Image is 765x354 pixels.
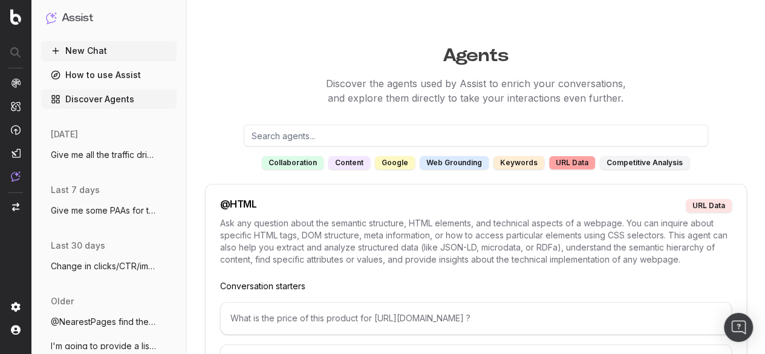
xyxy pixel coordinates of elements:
img: Assist [46,12,57,24]
img: Studio [11,148,21,158]
img: Botify logo [10,9,21,25]
div: competitive analysis [600,156,689,169]
button: Change in clicks/CTR/impressions over la [41,257,177,276]
img: Setting [11,302,21,312]
span: Change in clicks/CTR/impressions over la [51,260,157,272]
button: Give me all the traffic driving keywords [41,145,177,165]
button: @NearestPages find the nearest page for [41,312,177,332]
span: Give me all the traffic driving keywords [51,149,157,161]
img: Switch project [12,203,19,211]
div: What is the price of this product for [URL][DOMAIN_NAME] ? [220,302,732,335]
span: [DATE] [51,128,78,140]
p: Discover the agents used by Assist to enrich your conversations, and explore them directly to tak... [186,76,765,105]
span: last 30 days [51,240,105,252]
input: Search agents... [244,125,708,146]
h1: Assist [62,10,93,27]
div: URL data [549,156,595,169]
div: google [375,156,415,169]
a: How to use Assist [41,65,177,85]
a: Discover Agents [41,90,177,109]
button: Assist [46,10,172,27]
button: Give me some PAAs for this page https:// [41,201,177,220]
h1: Agents [186,39,765,67]
span: older [51,295,74,307]
div: content [328,156,370,169]
button: New Chat [41,41,177,61]
span: I'm going to provide a list of URLs. I w [51,340,157,352]
div: web grounding [420,156,489,169]
div: @ HTML [220,199,257,212]
img: My account [11,325,21,335]
div: Open Intercom Messenger [724,313,753,342]
div: URL data [686,199,732,212]
img: Analytics [11,78,21,88]
span: @NearestPages find the nearest page for [51,316,157,328]
p: Ask any question about the semantic structure, HTML elements, and technical aspects of a webpage.... [220,217,732,266]
img: Activation [11,125,21,135]
p: Conversation starters [220,280,732,292]
div: collaboration [262,156,324,169]
img: Intelligence [11,101,21,111]
span: last 7 days [51,184,100,196]
div: keywords [493,156,544,169]
span: Give me some PAAs for this page https:// [51,205,157,217]
img: Assist [11,171,21,182]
